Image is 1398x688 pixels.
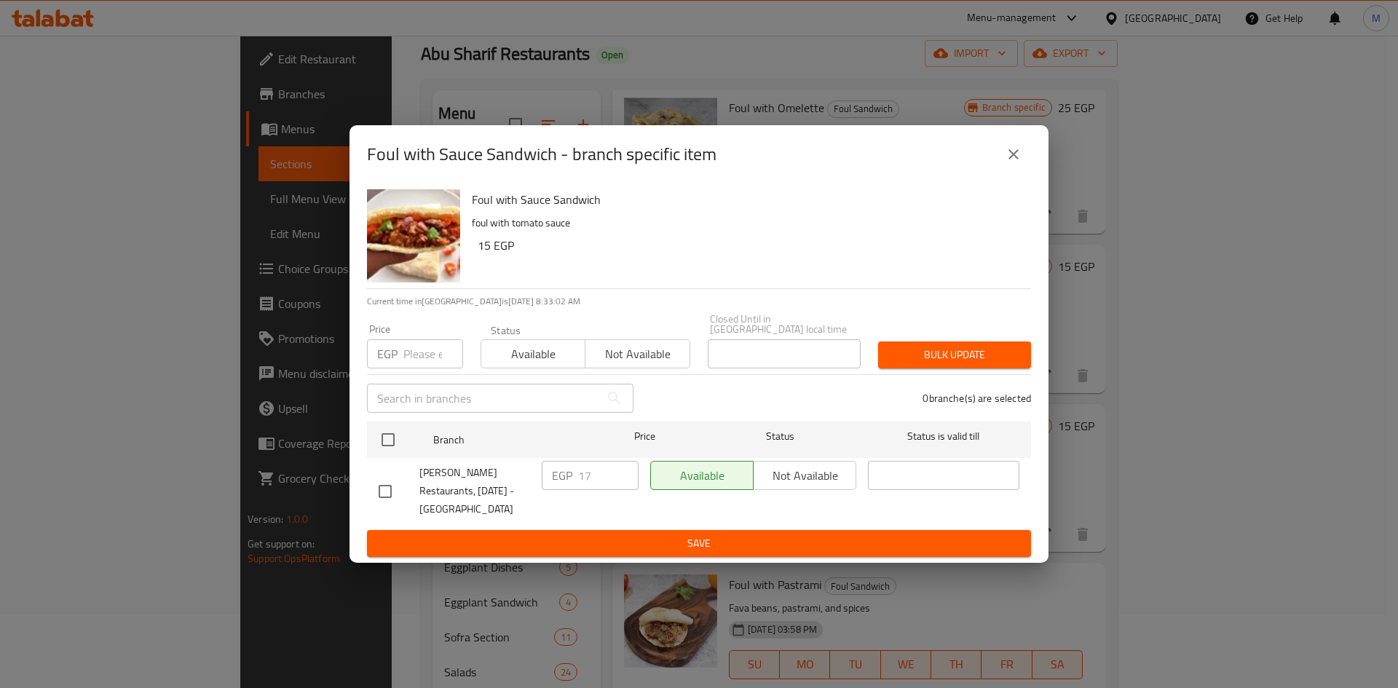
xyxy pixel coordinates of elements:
p: 0 branche(s) are selected [923,391,1031,406]
p: foul with tomato sauce [472,214,1019,232]
input: Search in branches [367,384,600,413]
button: Save [367,530,1031,557]
span: Status [705,427,856,446]
span: Available [487,344,580,365]
h6: 15 EGP [478,235,1019,256]
input: Please enter price [578,461,639,490]
span: Save [379,534,1019,553]
span: [PERSON_NAME] Restaurants, [DATE] - [GEOGRAPHIC_DATA] [419,464,530,518]
p: EGP [377,345,398,363]
p: Current time in [GEOGRAPHIC_DATA] is [DATE] 8:33:02 AM [367,295,1031,308]
input: Please enter price [403,339,463,368]
span: Branch [433,431,585,449]
img: Foul with Sauce Sandwich [367,189,460,282]
h2: Foul with Sauce Sandwich - branch specific item [367,143,716,166]
h6: Foul with Sauce Sandwich [472,189,1019,210]
span: Status is valid till [868,427,1019,446]
span: Not available [591,344,684,365]
button: Available [481,339,585,368]
button: close [996,137,1031,172]
button: Not available [585,339,690,368]
button: Bulk update [878,341,1031,368]
p: EGP [552,467,572,484]
span: Price [596,427,693,446]
span: Bulk update [890,346,1019,364]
